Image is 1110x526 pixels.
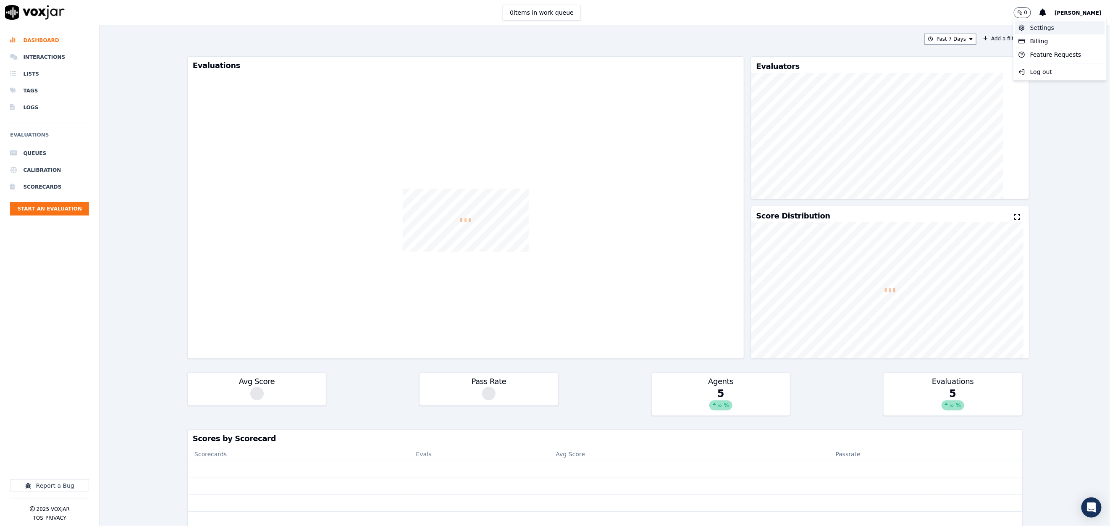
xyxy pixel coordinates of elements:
div: Feature Requests [1015,48,1105,61]
h3: Agents [657,378,785,385]
h3: Evaluations [889,378,1017,385]
th: Scorecards [188,447,409,461]
button: 0 [1014,7,1040,18]
th: Passrate [755,447,941,461]
button: 0items in work queue [503,5,581,21]
h6: Evaluations [10,130,89,145]
div: Log out [1015,65,1105,79]
div: 5 [652,387,790,416]
a: Lists [10,66,89,82]
span: [PERSON_NAME] [1055,10,1102,16]
h3: Evaluators [756,63,800,70]
button: Report a Bug [10,479,89,492]
button: Start an Evaluation [10,202,89,216]
button: TOS [33,515,43,521]
a: Scorecards [10,179,89,195]
h3: Score Distribution [756,212,830,220]
h3: Pass Rate [425,378,553,385]
a: Queues [10,145,89,162]
a: Dashboard [10,32,89,49]
h3: Evaluations [193,62,739,69]
th: Avg Score [549,447,756,461]
h3: Avg Score [193,378,321,385]
a: Tags [10,82,89,99]
div: Billing [1015,34,1105,48]
button: 0 [1014,7,1031,18]
div: 5 [884,387,1022,416]
button: Privacy [45,515,66,521]
div: ∞ % [942,400,964,410]
a: Logs [10,99,89,116]
div: [PERSON_NAME] [1013,19,1107,81]
div: ∞ % [709,400,732,410]
p: 2025 Voxjar [37,506,70,513]
div: Open Intercom Messenger [1081,497,1102,518]
button: [PERSON_NAME] [1055,8,1110,18]
p: 0 [1024,9,1028,16]
th: Evals [409,447,549,461]
img: voxjar logo [5,5,65,20]
h3: Scores by Scorecard [193,435,1017,442]
div: Settings [1015,21,1105,34]
a: Interactions [10,49,89,66]
button: Add a filter [980,34,1022,44]
a: Calibration [10,162,89,179]
button: Past 7 Days [924,34,976,45]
